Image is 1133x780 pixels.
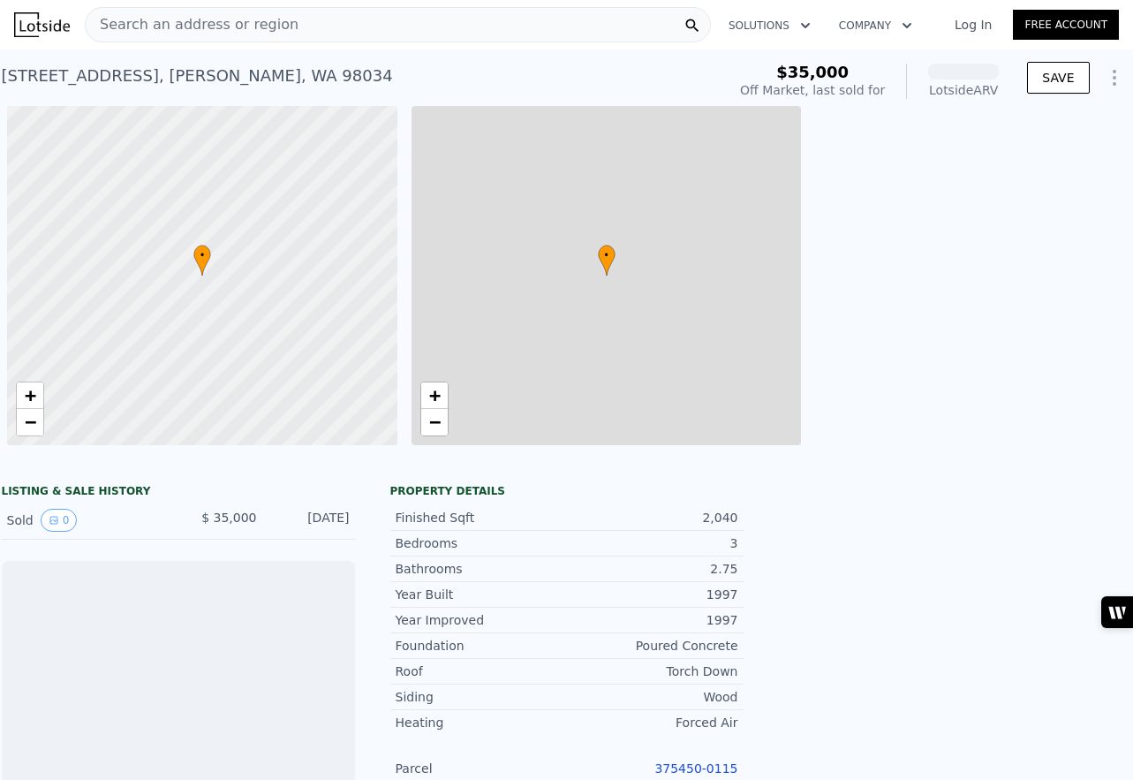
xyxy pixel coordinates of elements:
button: View historical data [41,509,78,532]
div: Year Improved [396,611,567,629]
div: Property details [390,484,744,498]
div: Heating [396,714,567,731]
a: Zoom out [17,409,43,435]
div: • [598,245,616,276]
div: Foundation [396,637,567,655]
span: − [25,411,36,433]
div: 2.75 [567,560,738,578]
div: • [193,245,211,276]
a: Log In [933,16,1013,34]
span: Search an address or region [86,14,298,35]
span: + [25,384,36,406]
div: Poured Concrete [567,637,738,655]
div: Roof [396,663,567,680]
a: Free Account [1013,10,1119,40]
button: Solutions [714,10,825,42]
button: Show Options [1097,60,1132,95]
img: Lotside [14,12,70,37]
div: Sold [7,509,164,532]
span: $ 35,000 [201,511,256,525]
div: [DATE] [271,509,350,532]
span: + [428,384,440,406]
div: Parcel [396,760,567,777]
div: Wood [567,688,738,706]
div: Bathrooms [396,560,567,578]
div: Lotside ARV [928,81,999,99]
div: Forced Air [567,714,738,731]
div: 1997 [567,586,738,603]
div: Bedrooms [396,534,567,552]
span: $35,000 [776,63,849,81]
div: Torch Down [567,663,738,680]
span: − [428,411,440,433]
div: 2,040 [567,509,738,526]
a: Zoom in [421,382,448,409]
button: Company [825,10,926,42]
span: • [598,247,616,263]
div: 3 [567,534,738,552]
button: SAVE [1027,62,1089,94]
a: 375450-0115 [654,761,737,776]
div: Off Market, last sold for [740,81,885,99]
a: Zoom out [421,409,448,435]
div: Finished Sqft [396,509,567,526]
div: [STREET_ADDRESS] , [PERSON_NAME] , WA 98034 [2,64,393,88]
span: • [193,247,211,263]
div: 1997 [567,611,738,629]
div: Siding [396,688,567,706]
div: LISTING & SALE HISTORY [2,484,355,502]
a: Zoom in [17,382,43,409]
div: Year Built [396,586,567,603]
